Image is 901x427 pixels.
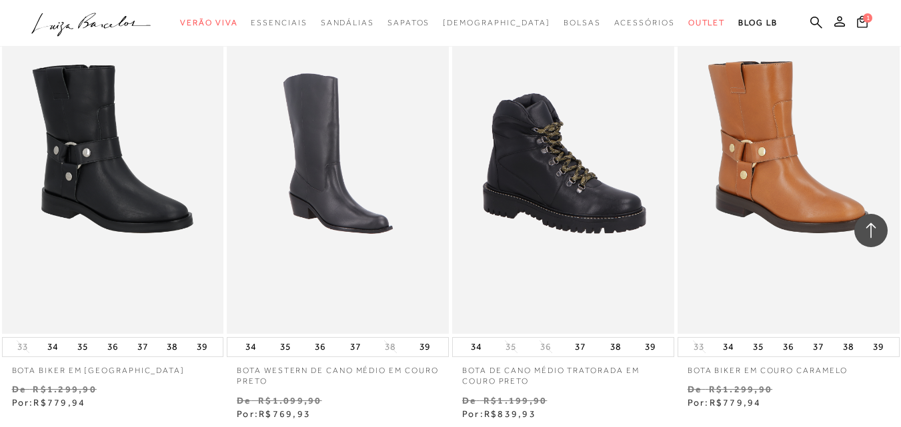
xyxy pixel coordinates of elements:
button: 33 [13,340,32,353]
span: [DEMOGRAPHIC_DATA] [443,18,550,27]
small: R$1.099,90 [258,395,321,406]
a: categoryNavScreenReaderText [180,11,237,35]
button: 34 [43,338,62,356]
small: De [462,395,476,406]
button: 36 [311,338,329,356]
button: 34 [719,338,738,356]
button: 36 [536,340,555,353]
a: BOTA WESTERN DE CANO MÉDIO EM COURO PRETO [227,357,449,388]
button: 35 [502,340,520,353]
small: De [12,384,26,394]
span: Verão Viva [180,18,237,27]
button: 37 [133,338,152,356]
a: BOTA BIKER EM COURO CARAMELO BOTA BIKER EM COURO CARAMELO [679,3,898,331]
button: 37 [346,338,365,356]
a: categoryNavScreenReaderText [564,11,601,35]
a: categoryNavScreenReaderText [251,11,307,35]
button: 39 [193,338,211,356]
span: Por: [237,408,311,419]
small: R$1.299,90 [33,384,96,394]
span: Essenciais [251,18,307,27]
button: 34 [467,338,486,356]
span: Acessórios [614,18,675,27]
a: BOTA BIKER EM COURO CARAMELO [678,357,900,376]
a: BOTA DE CANO MÉDIO TRATORADA EM COURO PRETO BOTA DE CANO MÉDIO TRATORADA EM COURO PRETO [454,3,673,331]
a: BLOG LB [738,11,777,35]
a: BOTA DE CANO MÉDIO TRATORADA EM COURO PRETO [452,357,674,388]
button: 39 [869,338,888,356]
small: De [688,384,702,394]
small: R$1.299,90 [709,384,772,394]
span: R$779,94 [33,397,85,408]
button: 37 [809,338,828,356]
button: 36 [103,338,122,356]
button: 35 [276,338,295,356]
span: R$769,93 [259,408,311,419]
span: Sapatos [387,18,429,27]
button: 33 [690,340,708,353]
span: Por: [688,397,762,408]
span: Sandálias [321,18,374,27]
a: BOTA BIKER EM [GEOGRAPHIC_DATA] [2,357,224,376]
a: categoryNavScreenReaderText [387,11,429,35]
a: BOTA BIKER EM COURO PRETO BOTA BIKER EM COURO PRETO [3,3,223,331]
a: categoryNavScreenReaderText [688,11,726,35]
img: BOTA WESTERN DE CANO MÉDIO EM COURO PRETO [228,3,447,331]
a: categoryNavScreenReaderText [321,11,374,35]
button: 35 [73,338,92,356]
small: De [237,395,251,406]
button: 34 [241,338,260,356]
a: BOTA WESTERN DE CANO MÉDIO EM COURO PRETO BOTA WESTERN DE CANO MÉDIO EM COURO PRETO [228,3,447,331]
span: 1 [863,13,872,23]
span: Outlet [688,18,726,27]
span: Por: [12,397,86,408]
small: R$1.199,90 [484,395,547,406]
a: noSubCategoriesText [443,11,550,35]
span: BLOG LB [738,18,777,27]
span: Bolsas [564,18,601,27]
button: 38 [839,338,858,356]
button: 38 [606,338,625,356]
button: 39 [415,338,434,356]
img: BOTA BIKER EM COURO CARAMELO [679,3,898,331]
button: 38 [381,340,399,353]
img: BOTA BIKER EM COURO PRETO [3,3,223,331]
button: 37 [571,338,590,356]
a: categoryNavScreenReaderText [614,11,675,35]
span: R$779,94 [710,397,762,408]
button: 35 [749,338,768,356]
button: 1 [853,15,872,33]
button: 39 [641,338,660,356]
span: Por: [462,408,536,419]
span: R$839,93 [484,408,536,419]
button: 38 [163,338,181,356]
button: 36 [779,338,798,356]
img: BOTA DE CANO MÉDIO TRATORADA EM COURO PRETO [454,3,673,331]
